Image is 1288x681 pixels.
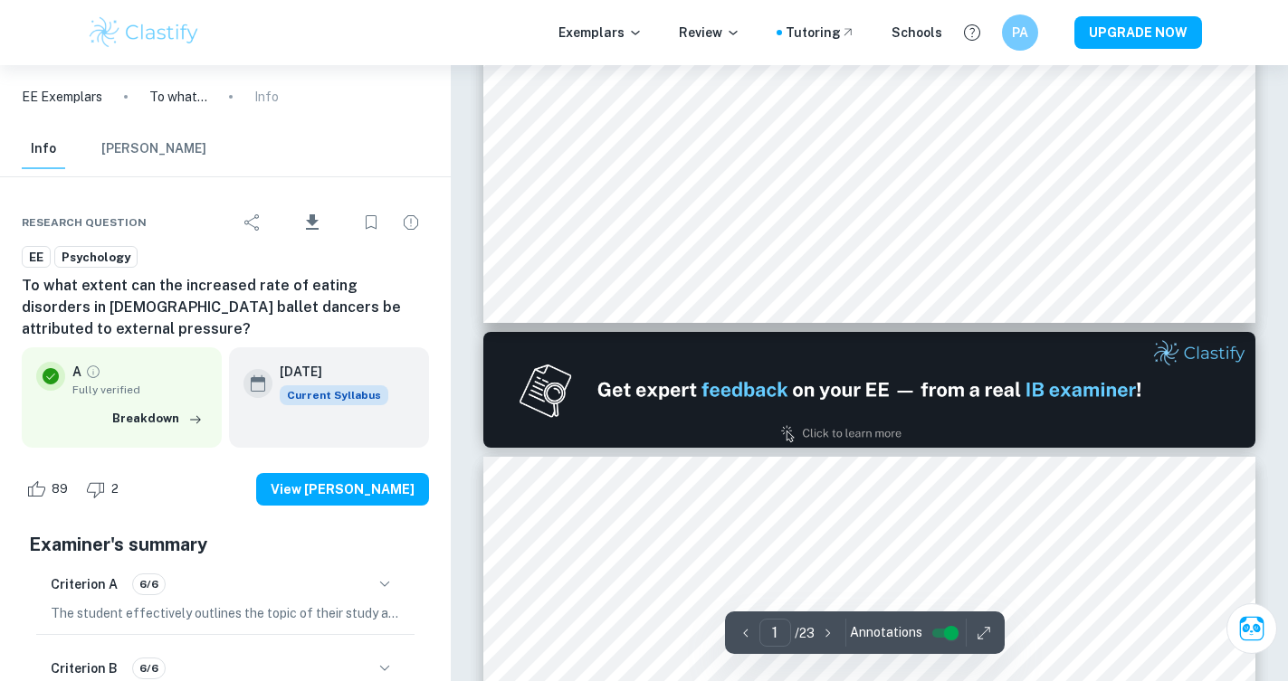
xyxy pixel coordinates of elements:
[101,480,129,498] span: 2
[1074,16,1202,49] button: UPGRADE NOW
[795,623,815,643] p: / 23
[850,623,922,642] span: Annotations
[72,362,81,382] p: A
[87,14,202,51] img: Clastify logo
[254,87,279,107] p: Info
[51,603,400,623] p: The student effectively outlines the topic of their study at the beginning of the essay, connecti...
[22,475,78,504] div: Like
[22,246,51,269] a: EE
[22,129,65,169] button: Info
[280,362,374,382] h6: [DATE]
[274,199,349,246] div: Download
[55,249,137,267] span: Psychology
[786,23,855,43] a: Tutoring
[280,385,388,405] div: This exemplar is based on the current syllabus. Feel free to refer to it for inspiration/ideas wh...
[353,204,389,241] div: Bookmark
[280,385,388,405] span: Current Syllabus
[108,405,207,432] button: Breakdown
[133,576,165,592] span: 6/6
[22,87,102,107] a: EE Exemplars
[81,475,129,504] div: Dislike
[51,574,118,594] h6: Criterion A
[23,249,50,267] span: EE
[54,246,138,269] a: Psychology
[483,332,1256,448] img: Ad
[22,275,429,340] h6: To what extent can the increased rate of eating disorders in [DEMOGRAPHIC_DATA] ballet dancers be...
[149,87,207,107] p: To what extent can the increased rate of eating disorders in [DEMOGRAPHIC_DATA] ballet dancers be...
[72,382,207,398] span: Fully verified
[957,17,987,48] button: Help and Feedback
[101,129,206,169] button: [PERSON_NAME]
[679,23,740,43] p: Review
[133,660,165,676] span: 6/6
[42,480,78,498] span: 89
[85,364,101,380] a: Grade fully verified
[1226,603,1277,654] button: Ask Clai
[558,23,643,43] p: Exemplars
[234,204,271,241] div: Share
[22,214,147,231] span: Research question
[1002,14,1038,51] button: PA
[1009,23,1030,43] h6: PA
[29,531,422,558] h5: Examiner's summary
[393,204,429,241] div: Report issue
[892,23,942,43] a: Schools
[51,658,118,678] h6: Criterion B
[256,473,429,506] button: View [PERSON_NAME]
